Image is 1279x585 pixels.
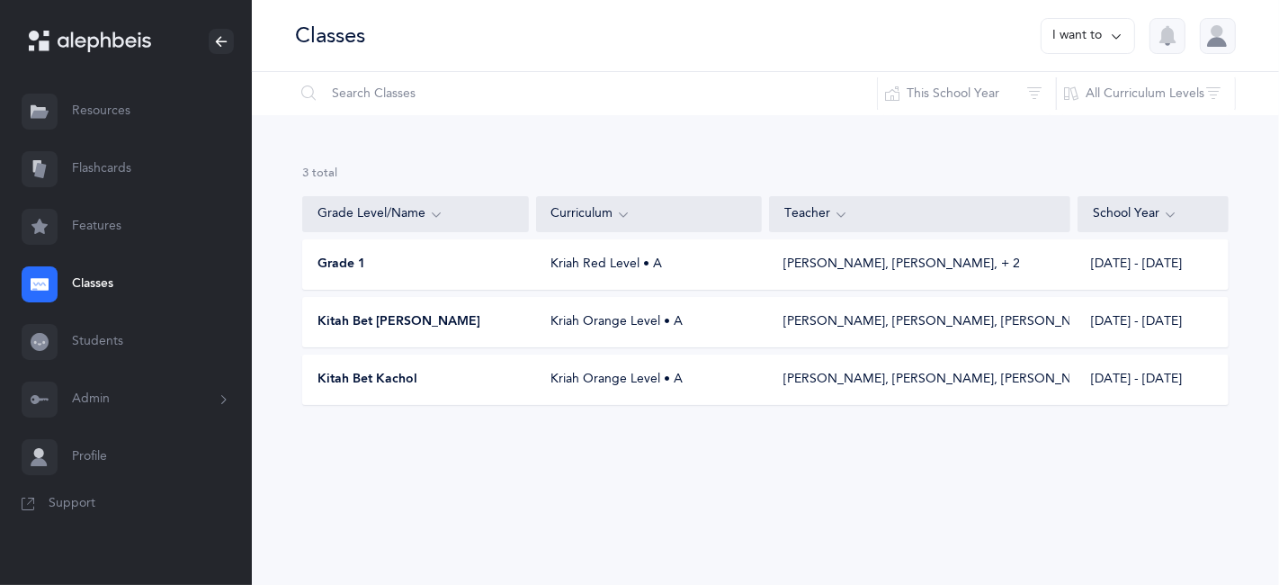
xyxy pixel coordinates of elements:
[783,256,1020,274] div: [PERSON_NAME], [PERSON_NAME]‪, + 2‬
[1077,371,1228,389] div: [DATE] - [DATE]
[295,21,365,50] div: Classes
[877,72,1057,115] button: This School Year
[318,204,514,224] div: Grade Level/Name
[1077,313,1228,331] div: [DATE] - [DATE]
[318,256,365,274] span: Grade 1
[783,313,1055,331] div: [PERSON_NAME], [PERSON_NAME], [PERSON_NAME]
[318,371,417,389] span: Kitah Bet Kachol
[312,166,337,179] span: total
[49,495,95,513] span: Support
[784,204,1055,224] div: Teacher
[783,371,1055,389] div: [PERSON_NAME], [PERSON_NAME], [PERSON_NAME]
[551,204,747,224] div: Curriculum
[1093,204,1213,224] div: School Year
[318,313,480,331] span: Kitah Bet [PERSON_NAME]
[536,313,762,331] div: Kriah Orange Level • A
[536,256,762,274] div: Kriah Red Level • A
[1077,256,1228,274] div: [DATE] - [DATE]
[1041,18,1135,54] button: I want to
[302,166,1229,182] div: 3
[294,72,878,115] input: Search Classes
[1056,72,1236,115] button: All Curriculum Levels
[536,371,762,389] div: Kriah Orange Level • A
